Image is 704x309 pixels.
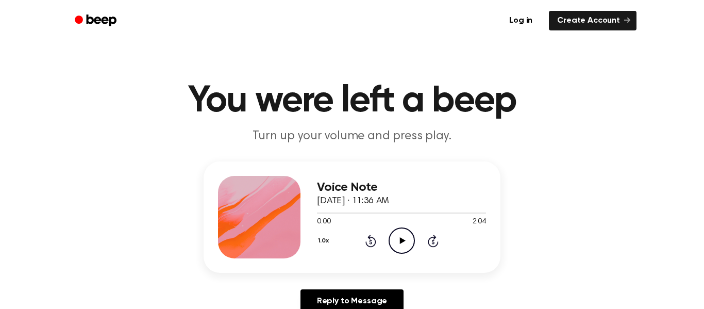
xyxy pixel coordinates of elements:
a: Beep [68,11,126,31]
span: [DATE] · 11:36 AM [317,197,389,206]
a: Create Account [549,11,636,30]
span: 0:00 [317,217,330,227]
p: Turn up your volume and press play. [154,128,550,145]
button: 1.0x [317,232,332,250]
a: Log in [499,9,543,32]
h1: You were left a beep [88,83,616,120]
span: 2:04 [473,217,486,227]
h3: Voice Note [317,181,486,194]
